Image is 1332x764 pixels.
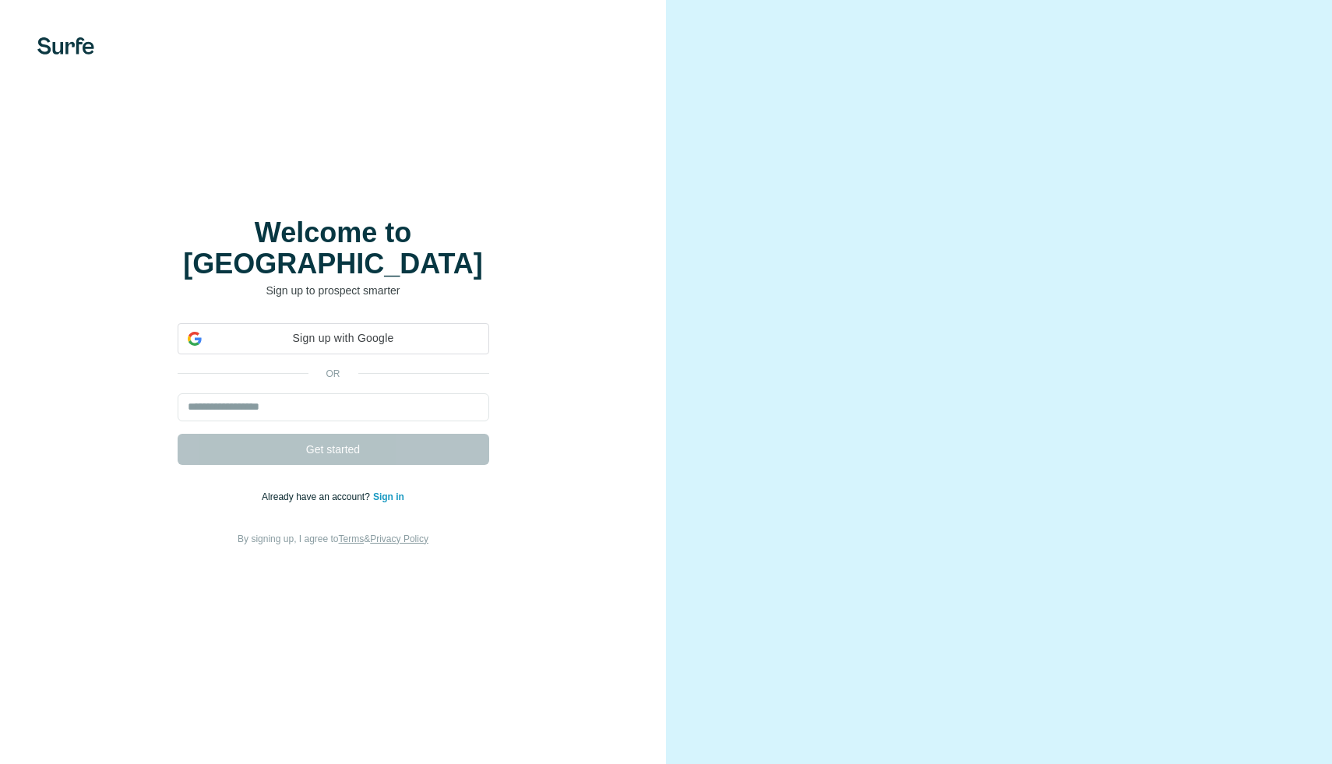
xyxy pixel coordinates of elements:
[308,367,358,381] p: or
[339,533,365,544] a: Terms
[178,283,489,298] p: Sign up to prospect smarter
[238,533,428,544] span: By signing up, I agree to &
[178,323,489,354] div: Sign up with Google
[370,533,428,544] a: Privacy Policy
[373,491,404,502] a: Sign in
[262,491,373,502] span: Already have an account?
[37,37,94,55] img: Surfe's logo
[178,217,489,280] h1: Welcome to [GEOGRAPHIC_DATA]
[208,330,479,347] span: Sign up with Google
